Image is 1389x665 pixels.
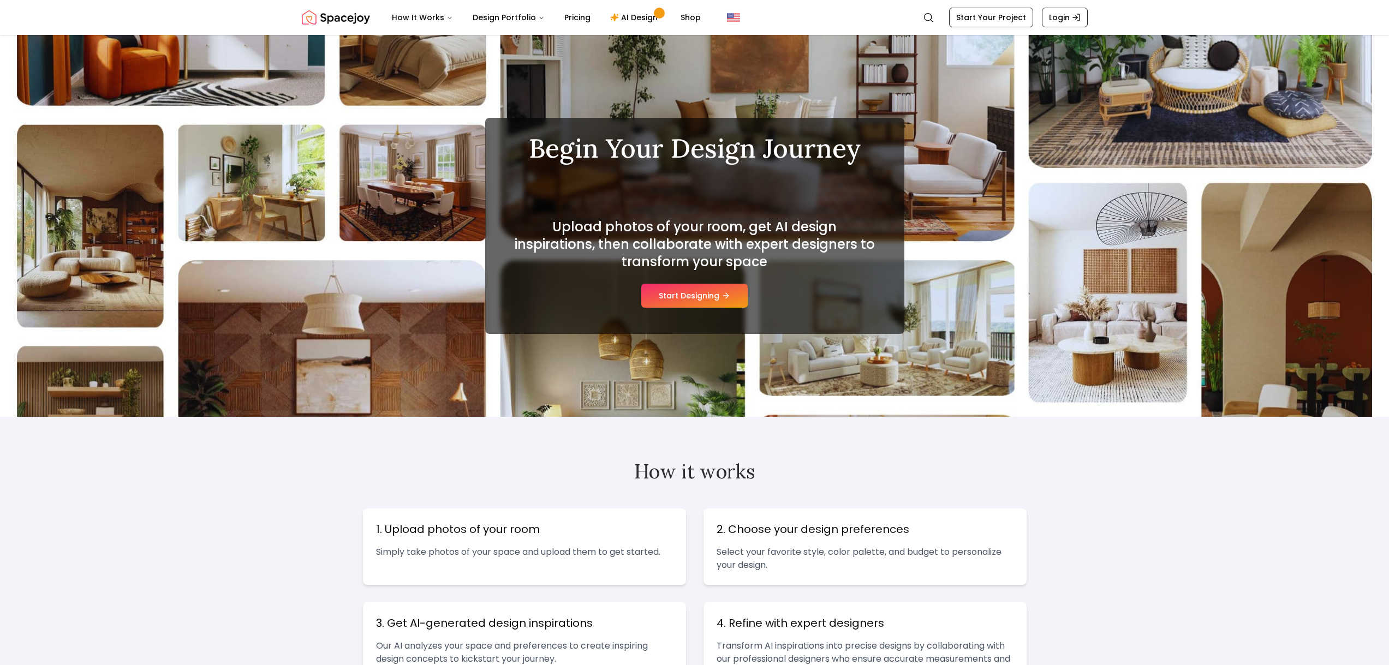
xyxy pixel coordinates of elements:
a: Spacejoy [302,7,370,28]
a: Login [1042,8,1088,27]
h3: 1. Upload photos of your room [376,522,673,537]
h3: 2. Choose your design preferences [717,522,1014,537]
h2: How it works [363,460,1027,482]
a: Pricing [556,7,599,28]
img: Spacejoy Logo [302,7,370,28]
a: Start Your Project [949,8,1033,27]
h1: Begin Your Design Journey [511,135,878,161]
nav: Main [383,7,710,28]
a: Shop [672,7,710,28]
a: AI Design [601,7,670,28]
p: Select your favorite style, color palette, and budget to personalize your design. [717,546,1014,572]
img: United States [727,11,740,24]
button: Start Designing [641,284,748,308]
button: How It Works [383,7,462,28]
h3: 3. Get AI-generated design inspirations [376,615,673,631]
h2: Upload photos of your room, get AI design inspirations, then collaborate with expert designers to... [511,218,878,271]
p: Simply take photos of your space and upload them to get started. [376,546,673,559]
button: Design Portfolio [464,7,553,28]
h3: 4. Refine with expert designers [717,615,1014,631]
